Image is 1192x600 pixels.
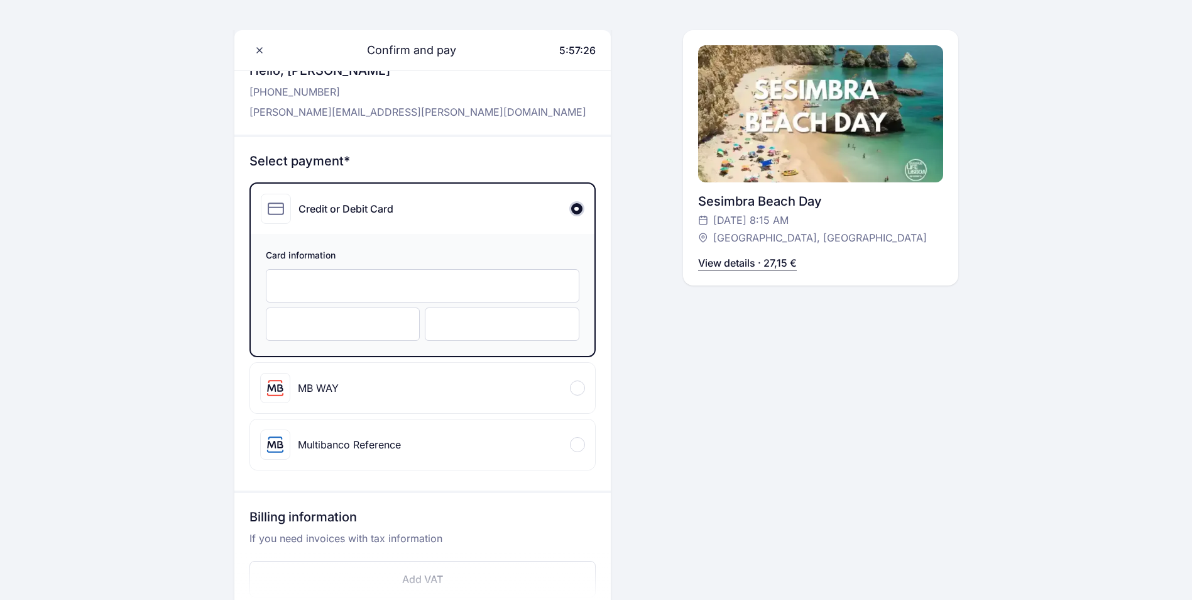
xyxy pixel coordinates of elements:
[352,42,456,59] span: Confirm and pay
[298,381,339,396] div: MB WAY
[249,104,586,119] p: [PERSON_NAME][EMAIL_ADDRESS][PERSON_NAME][DOMAIN_NAME]
[249,84,586,99] p: [PHONE_NUMBER]
[713,213,789,228] span: [DATE] 8:15 AM
[298,437,401,452] div: Multibanco Reference
[279,280,566,292] iframe: Sicherer Eingaberahmen für Kartennummer
[713,230,927,245] span: [GEOGRAPHIC_DATA], [GEOGRAPHIC_DATA]
[249,508,596,531] h3: Billing information
[698,255,797,270] p: View details · 27,15 €
[249,152,596,170] h3: Select payment*
[298,201,393,216] div: Credit or Debit Card
[698,192,943,210] div: Sesimbra Beach Day
[266,249,579,264] span: Card information
[249,561,596,597] button: Add VAT
[559,44,596,57] span: 5:57:26
[249,531,596,556] p: If you need invoices with tax information
[438,318,566,330] iframe: Sicherer Eingaberahmen für CVC-Prüfziffer
[279,318,407,330] iframe: Sicherer Eingaberahmen für Ablaufdatum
